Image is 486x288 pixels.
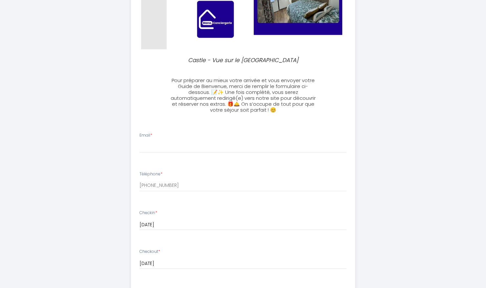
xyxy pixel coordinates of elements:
[173,56,313,65] p: Castle - Vue sur le [GEOGRAPHIC_DATA]
[170,78,316,113] h3: Pour préparer au mieux votre arrivée et vous envoyer votre Guide de Bienvenue, merci de remplir l...
[139,210,157,216] label: Checkin
[139,132,152,139] label: Email
[139,249,160,255] label: Checkout
[139,171,162,177] label: Téléphone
